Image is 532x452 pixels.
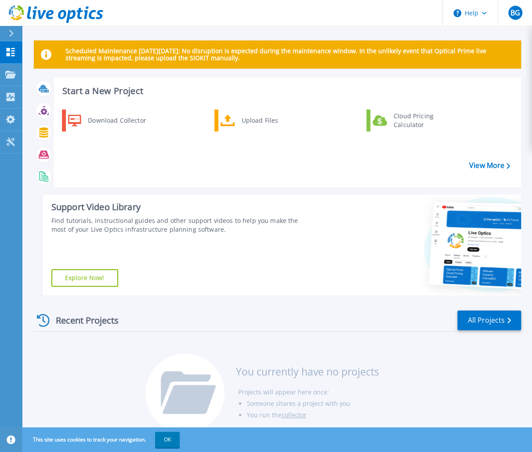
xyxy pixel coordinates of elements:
[51,216,300,234] div: Find tutorials, instructional guides and other support videos to help you make the most of your L...
[62,109,152,131] a: Download Collector
[246,409,379,421] li: You run the
[366,109,456,131] a: Cloud Pricing Calculator
[510,9,520,16] span: BG
[34,310,130,331] div: Recent Projects
[238,386,379,398] li: Projects will appear here once:
[51,269,118,287] a: Explore Now!
[235,367,379,376] h3: You currently have no projects
[24,432,180,448] span: This site uses cookies to track your navigation.
[214,109,304,131] a: Upload Files
[389,112,454,129] div: Cloud Pricing Calculator
[469,161,510,170] a: View More
[62,86,510,96] h3: Start a New Project
[281,411,306,419] a: collector
[65,47,514,62] p: Scheduled Maintenance [DATE][DATE]: No disruption is expected during the maintenance window. In t...
[155,432,180,448] button: OK
[51,201,300,213] div: Support Video Library
[83,112,150,129] div: Download Collector
[457,310,521,330] a: All Projects
[237,112,302,129] div: Upload Files
[246,398,379,409] li: Someone shares a project with you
